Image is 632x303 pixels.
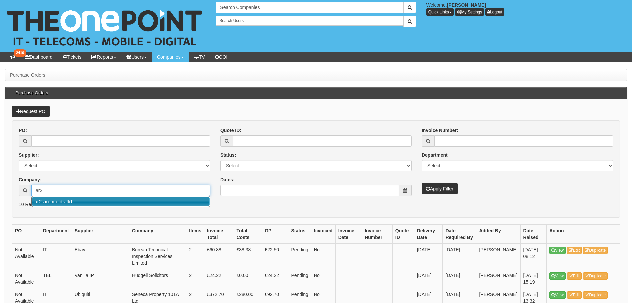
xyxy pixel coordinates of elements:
td: Vanilla IP [72,269,129,288]
button: Apply Filter [422,183,458,194]
td: [DATE] [414,244,443,269]
label: Invoice Number: [422,127,458,134]
b: [PERSON_NAME] [447,2,486,8]
label: Supplier: [19,152,39,158]
th: Added By [476,225,520,244]
a: Duplicate [583,247,608,254]
td: [DATE] [414,269,443,288]
a: OOH [210,52,235,62]
th: Company [129,225,186,244]
th: Supplier [72,225,129,244]
a: Tickets [58,52,87,62]
a: View [549,291,566,299]
td: TEL [40,269,72,288]
th: Items [186,225,204,244]
th: Date Required By [443,225,476,244]
th: Status [288,225,311,244]
th: Delivery Date [414,225,443,244]
td: Hudgell Solicitors [129,269,186,288]
td: IT [40,244,72,269]
label: Status: [220,152,236,158]
span: 2410 [14,49,26,57]
th: Invoice Total [204,225,234,244]
td: £22.50 [262,244,288,269]
th: Department [40,225,72,244]
a: Duplicate [583,291,608,299]
td: No [311,269,335,288]
td: Bureau Technical Inspection Services Limited [129,244,186,269]
td: Pending [288,244,311,269]
td: £24.22 [262,269,288,288]
label: PO: [19,127,27,134]
a: Edit [567,291,582,299]
td: [DATE] [443,244,476,269]
label: Company: [19,176,41,183]
input: Search Companies [216,2,403,13]
td: [DATE] 15:19 [520,269,546,288]
td: [DATE] 08:12 [520,244,546,269]
a: Request PO [12,106,50,117]
td: 2 [186,269,204,288]
td: No [311,244,335,269]
a: Companies [152,52,189,62]
td: £0.00 [234,269,262,288]
th: Quote ID [392,225,414,244]
a: View [549,272,566,280]
th: Date Raised [520,225,546,244]
a: Dashboard [20,52,58,62]
td: [PERSON_NAME] [476,269,520,288]
a: Edit [567,272,582,280]
th: Action [547,225,620,244]
a: Reports [86,52,121,62]
a: Duplicate [583,272,608,280]
td: Pending [288,269,311,288]
td: Ebay [72,244,129,269]
th: Total Costs [234,225,262,244]
th: Invoice Date [335,225,362,244]
a: View [549,247,566,254]
button: Quick Links [426,8,454,16]
a: ar2 architects ltd [32,197,210,206]
label: Dates: [220,176,235,183]
td: Not Available [12,269,40,288]
li: Purchase Orders [10,72,45,78]
th: GP [262,225,288,244]
th: PO [12,225,40,244]
th: Invoiced [311,225,335,244]
a: Users [121,52,152,62]
th: Invoice Number [362,225,393,244]
h3: Purchase Orders [12,87,51,99]
td: £24.22 [204,269,234,288]
p: 10 Results [19,201,613,208]
a: Edit [567,247,582,254]
td: 2 [186,244,204,269]
input: Search Users [216,16,403,26]
a: TV [189,52,210,62]
td: [DATE] [443,269,476,288]
a: My Settings [455,8,484,16]
a: Logout [485,8,504,16]
td: [PERSON_NAME] [476,244,520,269]
td: Not Available [12,244,40,269]
td: £38.38 [234,244,262,269]
label: Quote ID: [220,127,241,134]
label: Department [422,152,448,158]
div: Welcome, [421,2,632,16]
td: £60.88 [204,244,234,269]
